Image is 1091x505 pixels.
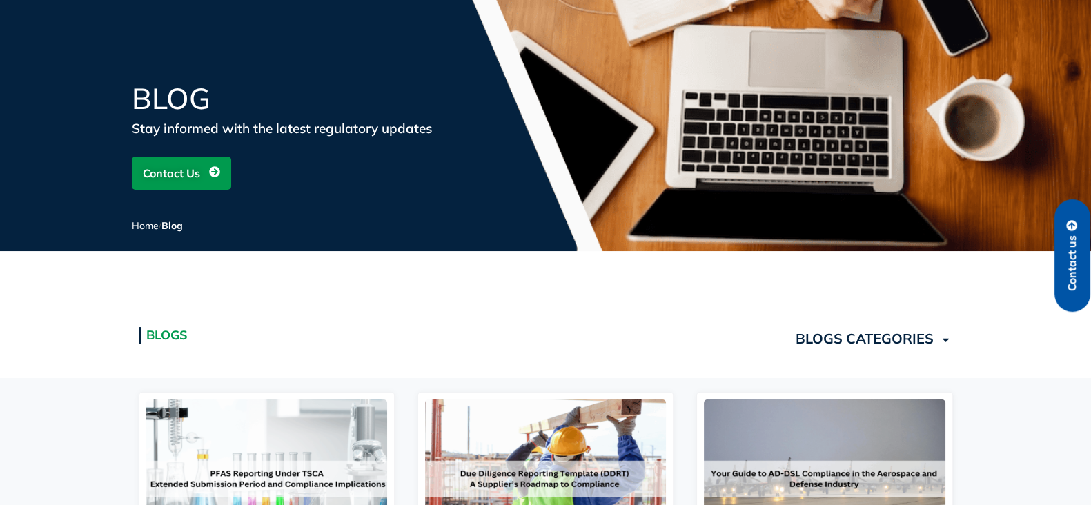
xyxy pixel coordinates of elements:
[787,320,960,357] a: BLOGS CATEGORIES
[132,219,159,232] a: Home
[146,327,539,344] h2: Blogs
[1066,235,1079,291] span: Contact us
[132,219,183,232] span: /
[143,160,200,186] span: Contact Us
[1054,199,1090,312] a: Contact us
[132,84,463,113] h1: Blog
[132,157,231,190] a: Contact Us
[161,219,183,232] span: Blog
[132,119,463,138] div: Stay informed with the latest regulatory updates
